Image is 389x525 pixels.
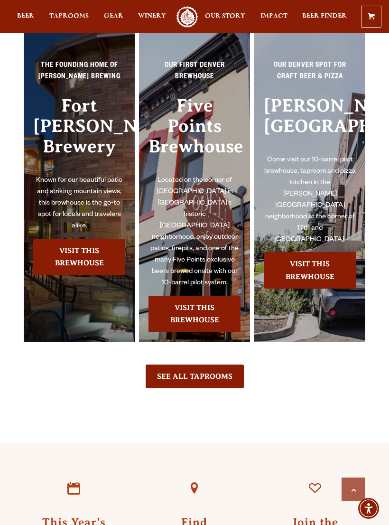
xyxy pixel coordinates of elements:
p: Known for our beautiful patio and striking mountain views, this brewhouse is the go-to spot for l... [33,175,125,232]
p: Our Denver spot for craft beer & pizza [264,60,356,89]
h3: Five Points Brewhouse [148,95,241,176]
a: Scroll to top [342,478,365,501]
a: Find Odell Brews Near You [173,467,216,510]
span: Impact [260,12,287,20]
a: Beer Finder [302,6,347,28]
a: Winery [138,6,166,28]
p: Our First Denver Brewhouse [148,60,241,89]
a: Visit the Five Points Brewhouse [148,296,241,332]
h3: Fort [PERSON_NAME] Brewery [33,95,125,176]
p: The Founding Home of [PERSON_NAME] Brewing [33,60,125,89]
span: Beer Finder [302,12,347,20]
p: Located on the corner of [GEOGRAPHIC_DATA] in [GEOGRAPHIC_DATA]’s historic [GEOGRAPHIC_DATA] neig... [148,175,241,289]
a: Visit the Fort Collin's Brewery & Taproom [33,239,125,275]
a: Odell Home [176,6,199,28]
span: Our Story [205,12,245,20]
div: Accessibility Menu [358,498,379,519]
a: Our Story [205,6,245,28]
a: Join the Odell Team [293,467,337,510]
a: Visit the Sloan’s Lake Brewhouse [264,252,356,289]
a: This Year’s Beer [52,467,96,510]
span: Taprooms [49,12,89,20]
span: Gear [104,12,123,20]
a: Beer [17,6,34,28]
span: Winery [138,12,166,20]
h3: [PERSON_NAME][GEOGRAPHIC_DATA] [264,95,356,155]
a: Impact [260,6,287,28]
a: Gear [104,6,123,28]
a: See All Taprooms [146,365,244,388]
p: Come visit our 10-barrel pilot brewhouse, taproom and pizza kitchen in the [PERSON_NAME][GEOGRAPH... [264,155,356,246]
a: Taprooms [49,6,89,28]
span: Beer [17,12,34,20]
